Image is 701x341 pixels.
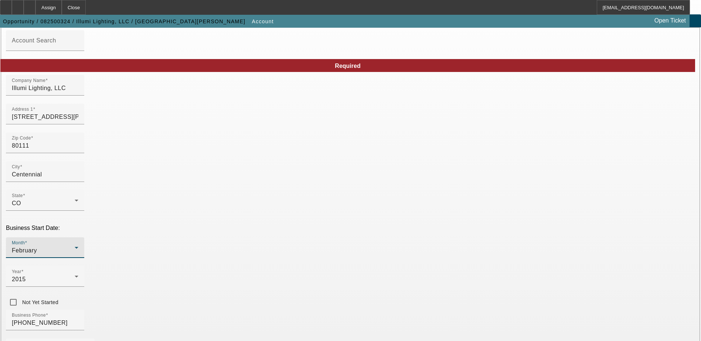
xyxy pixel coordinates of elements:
span: Opportunity / 082500324 / Illumi Lighting, LLC / [GEOGRAPHIC_DATA][PERSON_NAME] [3,18,245,24]
span: February [12,247,37,254]
mat-label: Year [12,269,21,274]
mat-label: City [12,165,20,169]
mat-label: Zip Code [12,136,31,141]
mat-label: State [12,193,23,198]
mat-label: Address 1 [12,107,33,112]
mat-label: Account Search [12,37,56,44]
span: CO [12,200,21,206]
span: Required [335,63,360,69]
a: Open Ticket [651,14,689,27]
label: Not Yet Started [21,299,58,306]
p: Business Start Date: [6,225,695,231]
mat-label: Company Name [12,78,45,83]
mat-label: Month [12,241,25,245]
span: Account [252,18,274,24]
button: Account [250,15,276,28]
span: 2015 [12,276,26,282]
mat-label: Business Phone [12,313,46,318]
